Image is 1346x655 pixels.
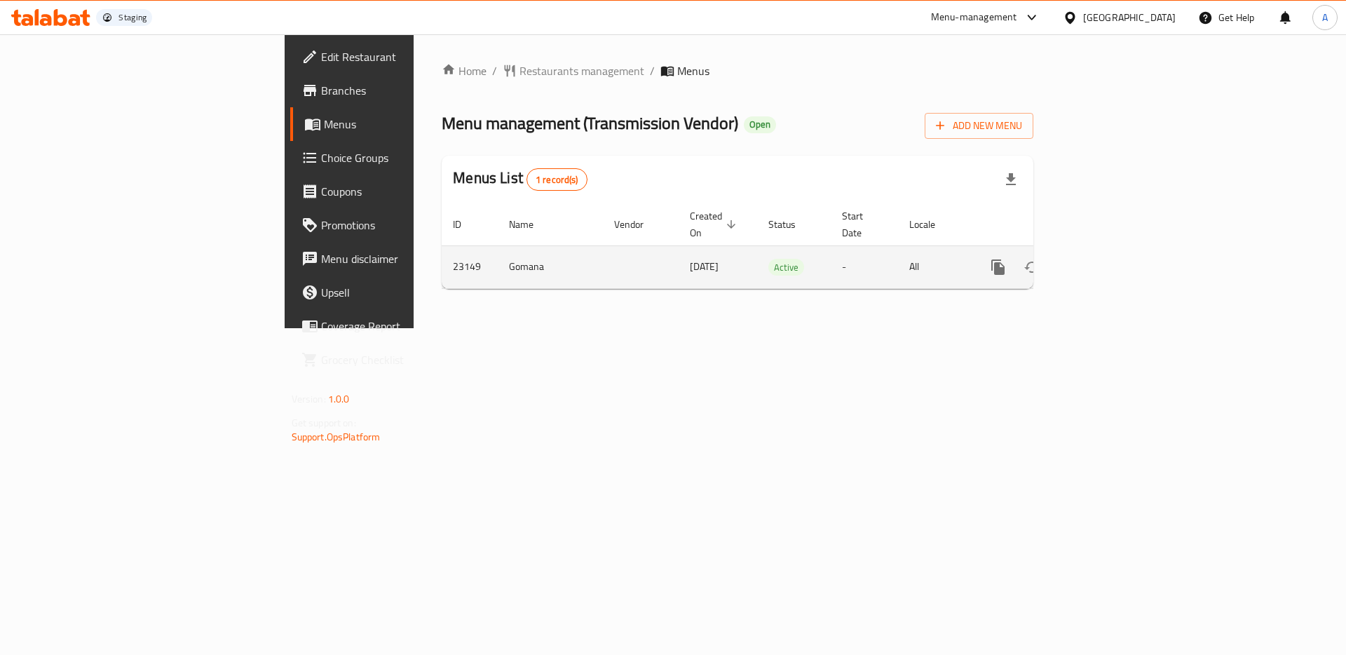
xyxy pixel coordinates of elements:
[292,414,356,432] span: Get support on:
[931,9,1017,26] div: Menu-management
[936,117,1022,135] span: Add New Menu
[994,163,1028,196] div: Export file
[328,390,350,408] span: 1.0.0
[321,318,498,335] span: Coverage Report
[321,217,498,234] span: Promotions
[290,208,510,242] a: Promotions
[442,203,1127,289] table: enhanced table
[1322,10,1328,25] span: A
[898,245,970,288] td: All
[526,168,587,191] div: Total records count
[909,216,953,233] span: Locale
[290,309,510,343] a: Coverage Report
[690,257,719,276] span: [DATE]
[324,116,498,133] span: Menus
[292,428,381,446] a: Support.OpsPlatform
[503,62,644,79] a: Restaurants management
[321,48,498,65] span: Edit Restaurant
[321,82,498,99] span: Branches
[290,74,510,107] a: Branches
[509,216,552,233] span: Name
[831,245,898,288] td: -
[842,208,881,241] span: Start Date
[442,107,738,139] span: Menu management ( Transmission Vendor )
[290,107,510,141] a: Menus
[744,119,776,130] span: Open
[290,40,510,74] a: Edit Restaurant
[290,175,510,208] a: Coupons
[527,173,587,187] span: 1 record(s)
[498,245,603,288] td: Gomana
[453,216,480,233] span: ID
[744,116,776,133] div: Open
[118,12,147,23] div: Staging
[768,259,804,276] span: Active
[453,168,587,191] h2: Menus List
[321,149,498,166] span: Choice Groups
[981,250,1015,284] button: more
[768,216,814,233] span: Status
[321,284,498,301] span: Upsell
[614,216,662,233] span: Vendor
[290,343,510,377] a: Grocery Checklist
[970,203,1127,246] th: Actions
[519,62,644,79] span: Restaurants management
[321,250,498,267] span: Menu disclaimer
[925,113,1033,139] button: Add New Menu
[442,62,1033,79] nav: breadcrumb
[292,390,326,408] span: Version:
[290,141,510,175] a: Choice Groups
[677,62,709,79] span: Menus
[650,62,655,79] li: /
[290,276,510,309] a: Upsell
[321,351,498,368] span: Grocery Checklist
[1015,250,1049,284] button: Change Status
[290,242,510,276] a: Menu disclaimer
[321,183,498,200] span: Coupons
[690,208,740,241] span: Created On
[1083,10,1176,25] div: [GEOGRAPHIC_DATA]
